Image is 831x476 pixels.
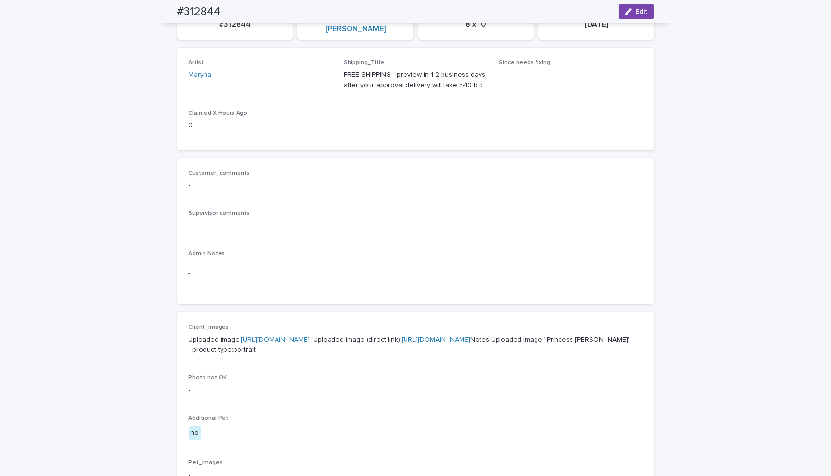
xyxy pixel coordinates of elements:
p: 0 [189,121,332,131]
span: Artist [189,60,204,66]
span: Client_Images [189,324,229,330]
p: FREE SHIPPING - preview in 1-2 business days, after your approval delivery will take 5-10 b.d. [344,70,487,90]
p: [DATE] [544,20,648,29]
p: Uploaded image: _Uploaded image (direct link): Notes Uploaded image:“Princess [PERSON_NAME]” _pro... [189,335,643,355]
span: Supervisor comments [189,211,250,216]
p: - [499,70,643,80]
button: Edit [619,4,654,19]
p: 8 x 10 [424,20,528,29]
p: - [189,180,643,191]
a: [URL][DOMAIN_NAME] [241,336,310,343]
a: Maryna [189,70,212,80]
span: Admin Notes [189,251,225,257]
p: #312844 [183,20,287,29]
span: Photo not OK [189,375,227,381]
h2: #312844 [177,5,221,19]
p: - [189,268,643,279]
span: Edit [636,8,648,15]
span: Since needs fixing [499,60,550,66]
div: no [189,426,201,440]
p: - [189,386,643,396]
span: Claimed X Hours Ago [189,110,248,116]
a: [URL][DOMAIN_NAME] [402,336,471,343]
span: Shipping_Title [344,60,384,66]
span: Pet_Images [189,460,223,466]
a: The Magnificent [PERSON_NAME] [303,15,407,34]
span: Customer_comments [189,170,250,176]
p: - [189,221,643,231]
span: Additional Pet [189,415,229,421]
